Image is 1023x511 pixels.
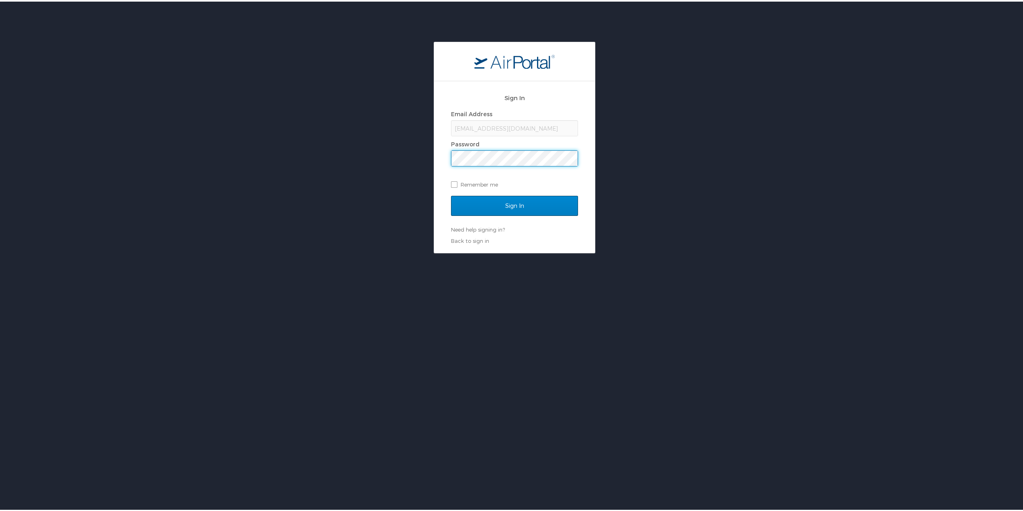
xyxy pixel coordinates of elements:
[474,53,555,67] img: logo
[451,194,578,214] input: Sign In
[451,236,489,242] a: Back to sign in
[451,139,480,146] label: Password
[451,225,505,231] a: Need help signing in?
[451,92,578,101] h2: Sign In
[451,177,578,189] label: Remember me
[451,109,492,116] label: Email Address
